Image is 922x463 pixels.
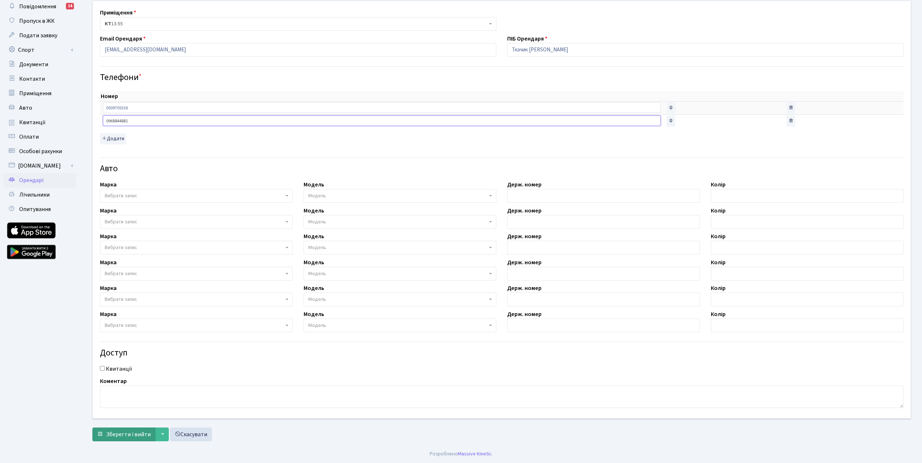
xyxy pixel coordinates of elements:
[711,258,726,267] label: Колір
[106,365,132,373] label: Квитанції
[19,118,46,126] span: Квитанції
[304,180,324,189] label: Модель
[308,296,326,303] span: Модель
[19,60,48,68] span: Документи
[100,232,117,241] label: Марка
[4,188,76,202] a: Лічильники
[105,296,137,303] span: Вибрати запис
[100,17,496,31] span: <b>КТ</b>&nbsp;&nbsp;&nbsp;&nbsp;13-55
[430,450,493,458] div: Розроблено .
[304,232,324,241] label: Модель
[507,284,542,292] label: Держ. номер
[100,348,904,358] h4: Доступ
[19,17,55,25] span: Пропуск в ЖК
[507,258,542,267] label: Держ. номер
[100,91,664,102] th: Номер
[19,133,39,141] span: Оплати
[105,270,137,277] span: Вибрати запис
[711,232,726,241] label: Колір
[304,206,324,215] label: Модель
[4,57,76,72] a: Документи
[100,377,127,386] label: Коментар
[100,284,117,292] label: Марка
[308,244,326,251] span: Модель
[711,284,726,292] label: Колір
[507,206,542,215] label: Держ. номер
[711,180,726,189] label: Колір
[308,270,326,277] span: Модель
[66,3,74,9] div: 14
[4,28,76,43] a: Подати заявку
[100,180,117,189] label: Марка
[19,75,45,83] span: Контакти
[19,89,51,97] span: Приміщення
[19,147,62,155] span: Особові рахунки
[19,31,57,39] span: Подати заявку
[507,232,542,241] label: Держ. номер
[100,310,117,319] label: Марка
[304,258,324,267] label: Модель
[4,144,76,159] a: Особові рахунки
[105,192,137,199] span: Вибрати запис
[4,115,76,130] a: Квитанції
[4,202,76,216] a: Опитування
[100,164,904,174] h4: Авто
[4,43,76,57] a: Спорт
[19,3,56,10] span: Повідомлення
[19,205,51,213] span: Опитування
[105,218,137,226] span: Вибрати запис
[308,322,326,329] span: Модель
[100,258,117,267] label: Марка
[106,430,151,438] span: Зберегти і вийти
[507,180,542,189] label: Держ. номер
[105,322,137,329] span: Вибрати запис
[4,173,76,188] a: Орендарі
[19,104,32,112] span: Авто
[4,130,76,144] a: Оплати
[458,450,492,458] a: Massive Kinetic
[4,72,76,86] a: Контакти
[4,86,76,101] a: Приміщення
[4,14,76,28] a: Пропуск в ЖК
[507,34,547,43] label: ПІБ Орендаря
[4,101,76,115] a: Авто
[711,310,726,319] label: Колір
[308,192,326,199] span: Модель
[4,159,76,173] a: [DOMAIN_NAME]
[170,428,212,441] a: Скасувати
[105,20,487,28] span: <b>КТ</b>&nbsp;&nbsp;&nbsp;&nbsp;13-55
[711,206,726,215] label: Колір
[304,310,324,319] label: Модель
[100,133,126,144] button: Додати
[19,191,50,199] span: Лічильники
[100,206,117,215] label: Марка
[105,20,111,28] b: КТ
[19,176,43,184] span: Орендарі
[100,43,496,57] input: Буде використано в якості логіна
[304,284,324,292] label: Модель
[100,34,146,43] label: Email Орендаря
[100,8,136,17] label: Приміщення
[105,244,137,251] span: Вибрати запис
[92,428,155,441] button: Зберегти і вийти
[507,310,542,319] label: Держ. номер
[100,72,904,83] h4: Телефони
[308,218,326,226] span: Модель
